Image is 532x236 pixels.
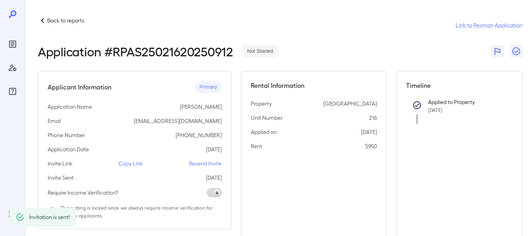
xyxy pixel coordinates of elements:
p: Application Date [48,145,89,153]
p: Copy Link [119,160,143,167]
p: Unit Number [251,114,283,122]
p: [DATE] [206,174,222,182]
h2: Application # RPAS25021620250912 [38,44,233,58]
div: Invitation is sent! [29,210,70,224]
p: Back to reports [47,17,84,24]
span: [DATE] [428,107,442,113]
p: Property [251,100,272,108]
p: [DATE] [361,128,377,136]
button: Close Report [510,45,523,58]
div: FAQ [6,85,19,98]
p: Email [48,117,61,125]
div: Manage Users [6,61,19,74]
p: [GEOGRAPHIC_DATA] [323,100,377,108]
p: Applied on [251,128,277,136]
span: Primary [195,84,222,91]
span: Not Started [243,48,278,55]
p: Require Income Verification? [48,189,118,197]
p: 216 [369,114,377,122]
p: Application Name [48,103,92,111]
div: Log Out [6,208,19,220]
p: $950 [365,142,377,150]
p: Resend Invite [189,160,222,167]
p: Invite Link [48,160,72,167]
p: Invite Sent [48,174,74,182]
p: Phone Number [48,131,85,139]
button: Flag Report [491,45,504,58]
span: This setting is locked since we always require income verification for primary applicants. [60,204,222,219]
p: [DATE] [206,145,222,153]
p: [PHONE_NUMBER] [176,131,222,139]
h5: Applicant Information [48,82,111,92]
p: [PERSON_NAME] [180,103,222,111]
p: [EMAIL_ADDRESS][DOMAIN_NAME] [134,117,222,125]
a: Link to Resman Application [456,21,523,29]
h5: Rental Information [251,81,376,90]
p: Applied to Property [428,98,500,106]
p: Rent [251,142,262,150]
div: Reports [6,38,19,50]
h5: Timeline [406,81,513,90]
